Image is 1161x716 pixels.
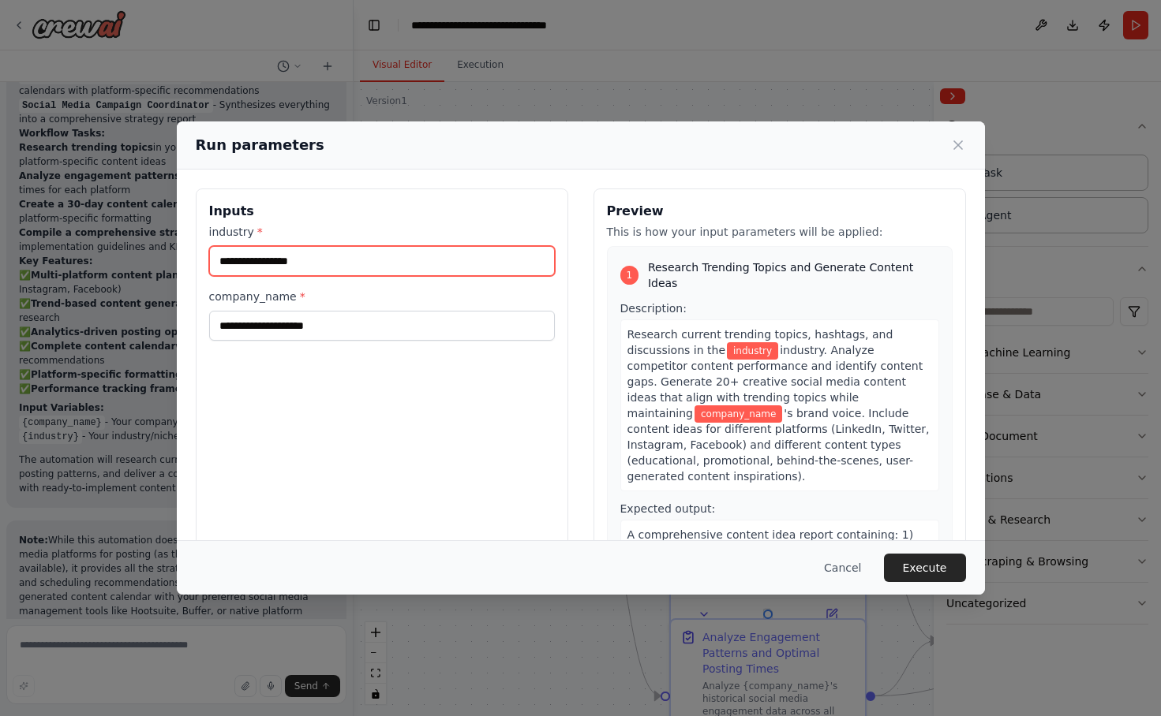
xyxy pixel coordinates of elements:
span: 's brand voice. Include content ideas for different platforms (LinkedIn, Twitter, Instagram, Face... [627,407,930,483]
div: 1 [620,266,639,285]
h3: Inputs [209,202,555,221]
h3: Preview [607,202,953,221]
p: This is how your input parameters will be applied: [607,224,953,240]
span: Variable: company_name [695,405,782,423]
button: Cancel [811,554,874,582]
h2: Run parameters [196,134,324,156]
span: Expected output: [620,502,716,515]
span: Variable: industry [727,342,778,360]
span: Research current trending topics, hashtags, and discussions in the [627,328,893,356]
button: Execute [884,554,966,582]
span: industry. Analyze competitor content performance and identify content gaps. Generate 20+ creative... [627,344,923,420]
label: industry [209,224,555,240]
label: company_name [209,289,555,304]
span: A comprehensive content idea report containing: 1) List of trending topics and hashtags in [627,528,914,557]
span: Research Trending Topics and Generate Content Ideas [648,259,939,291]
span: Description: [620,302,687,315]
